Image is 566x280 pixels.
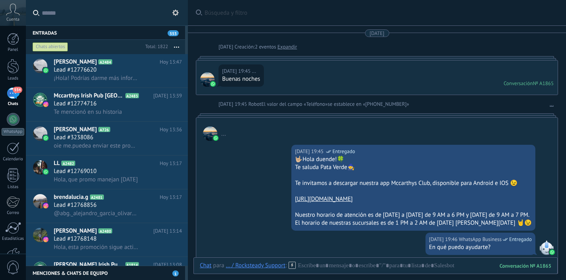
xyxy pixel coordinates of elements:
span: El valor del campo «Teléfono» [261,100,328,108]
span: A2480 [98,228,112,233]
a: ... [550,100,554,108]
span: [DATE] 13:08 [153,261,182,269]
span: Hoy 13:47 [160,58,182,66]
span: [PERSON_NAME] Irish Pub Mx | [GEOGRAPHIC_DATA] [54,261,124,269]
span: Lead #12774716 [54,100,97,108]
div: Te invitamos a descargar nuestra app Mccarthys Club, disponible para Android e IOS 😉 [295,179,532,187]
a: avatariconbrendalucia.gA2481Hoy 13:17Lead #12768856@abg._alejandro_garcia_olivares 🤭🤭🤭 [26,189,188,223]
span: WhatsApp Business [459,235,502,243]
div: 🤟🏼Hola duende!🍀 [295,156,532,163]
div: Calendario [2,157,25,162]
span: @abg._alejandro_garcia_olivares 🤭🤭🤭 [54,210,138,217]
span: [DATE] 13:14 [153,227,182,235]
div: Buenas noches [222,75,260,83]
div: Panel [2,47,25,52]
span: A2484 [98,59,112,64]
span: Lead #12768856 [54,201,97,209]
div: [DATE] [219,43,234,51]
div: Nuestro horario de atención es de [DATE] a [DATE] de 9 AM a 6 PM y [DATE] de 9 AM a 7 PM. [295,211,532,219]
a: avatariconLLA2482Hoy 13:17Lead #12769010Hola, que promo manejan [DATE] [26,156,188,189]
a: avataricon[PERSON_NAME]A726Hoy 13:36Lead #3238086oie me.puedea enviar este promo plis [26,122,188,155]
div: [DATE] [370,29,384,37]
div: [DATE] 19:45 [222,67,252,75]
div: 1865 [500,262,551,269]
img: icon [43,101,49,107]
div: Chats [2,101,25,107]
div: [DATE] 19:45 [219,100,248,108]
span: se establece en «[PHONE_NUMBER]» [328,100,409,108]
span: 1 [172,270,179,276]
div: El horario de nuestras sucursales es de 1 PM a 2 AM de [DATE] [PERSON_NAME][DATE] 🤘😉 [295,219,532,227]
span: ¡Hola! Podrías darme más información de... [54,74,138,82]
a: avataricon[PERSON_NAME]A2480[DATE] 13:14Lead #12768148Hola, esta promoción sigue activa? [26,223,188,257]
span: ... [221,130,226,138]
span: brendalucia.g [54,193,88,201]
span: Hola, esta promoción sigue activa? [54,243,138,251]
div: № A1865 [533,80,554,87]
a: avatariconMccarthys Irish Pub [GEOGRAPHIC_DATA][PERSON_NAME]A2483[DATE] 13:39Lead #12774716Te men... [26,88,188,121]
div: [DATE] 19:46 [429,235,459,243]
span: Mccarthys Irish Pub [GEOGRAPHIC_DATA][PERSON_NAME] [54,92,124,100]
span: Robot [248,101,261,107]
div: Conversación [504,80,533,87]
img: icon [43,135,49,141]
span: : [285,262,287,270]
div: Leads [2,76,25,81]
span: ... [200,72,215,87]
div: Chats abiertos [33,42,68,52]
span: A2483 [125,93,139,98]
span: LL [54,159,60,167]
img: icon [43,237,49,242]
div: Correo [2,210,25,216]
div: Creación: [219,43,297,51]
span: ... [203,126,217,141]
span: [PERSON_NAME] [54,227,97,235]
span: Te mencionó en su historia [54,108,122,116]
div: Te saluda Pata Verde🧙 [295,163,532,171]
span: Lead #12768148 [54,235,97,243]
span: WhatsApp Business [539,241,554,255]
div: En qué puedo ayudarte? [429,243,532,251]
div: Entradas [26,25,185,40]
div: WhatsApp [2,128,24,136]
span: Cuenta [6,17,20,22]
img: icon [43,169,49,175]
span: Hola, que promo manejan [DATE] [54,176,138,183]
img: waba.svg [213,135,219,141]
span: Hoy 13:36 [160,126,182,134]
span: ... [252,67,256,75]
a: avataricon[PERSON_NAME]A2484Hoy 13:47Lead #12776620¡Hola! Podrías darme más información de... [26,54,188,87]
span: oie me.puedea enviar este promo plis [54,142,138,150]
span: [PERSON_NAME] [54,58,97,66]
a: Expandir [277,43,297,51]
div: Menciones & Chats de equipo [26,266,185,280]
img: waba.svg [210,81,216,87]
span: Lead #12776620 [54,66,97,74]
img: icon [43,68,49,73]
div: Total: 1822 [142,43,168,51]
span: Entregado [509,235,532,243]
div: Listas [2,185,25,190]
span: A2481 [90,194,104,200]
span: Hoy 13:17 [160,193,182,201]
a: [URL][DOMAIN_NAME] [295,195,353,203]
div: Estadísticas [2,236,25,241]
span: A2482 [61,161,75,166]
span: Lead #12769010 [54,167,97,175]
span: [DATE] 13:39 [153,92,182,100]
span: Búsqueda y filtro [205,9,558,17]
img: icon [43,203,49,208]
span: 553 [168,30,179,36]
span: Hoy 13:17 [160,159,182,167]
div: [DATE] 19:45 [295,148,325,156]
span: [PERSON_NAME] [54,126,97,134]
span: A726 [98,127,110,132]
img: waba.svg [549,249,555,255]
span: para [213,262,224,270]
span: 2 eventos [255,43,276,51]
span: A1814 [125,262,139,267]
span: Lead #3238086 [54,134,93,142]
span: 554 [13,87,22,93]
span: Entregado [332,148,355,156]
div: ... / Rocksteady Support [226,262,285,269]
